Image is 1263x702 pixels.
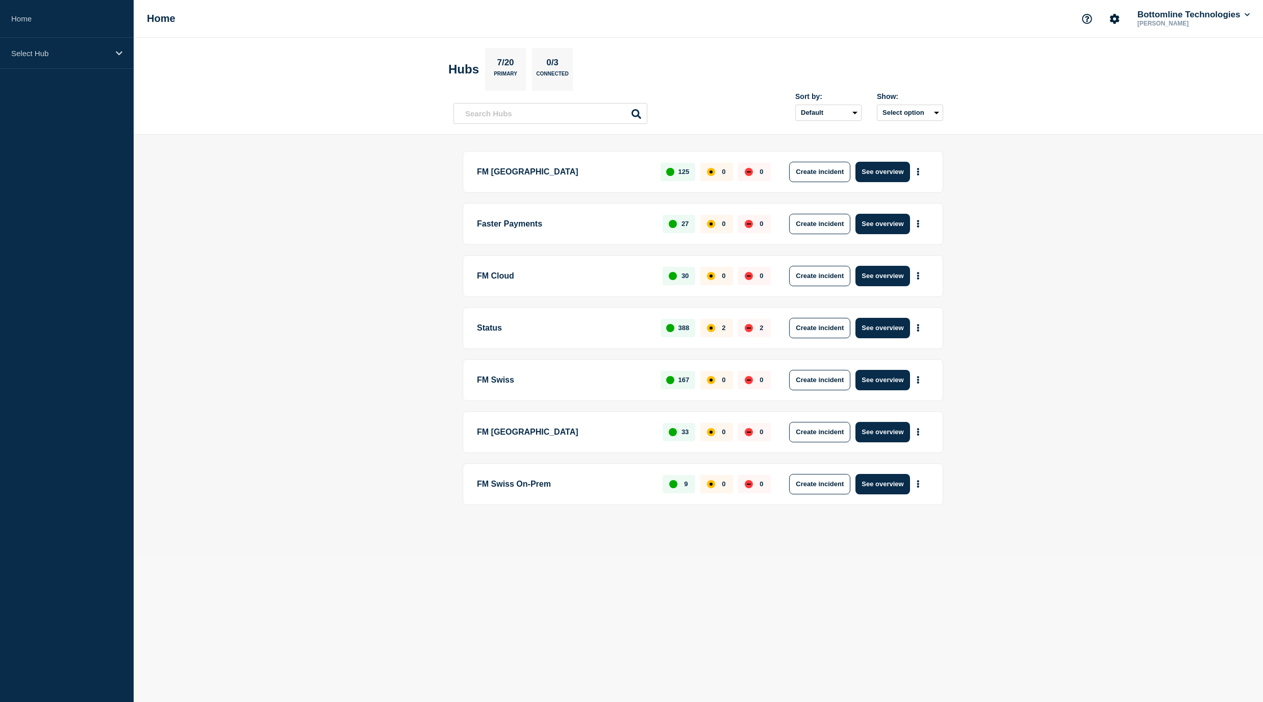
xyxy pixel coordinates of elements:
[707,168,715,176] div: affected
[707,376,715,384] div: affected
[745,480,753,488] div: down
[912,214,925,233] button: More actions
[707,480,715,488] div: affected
[536,71,568,82] p: Connected
[722,480,725,488] p: 0
[678,324,690,332] p: 388
[789,162,850,182] button: Create incident
[789,370,850,390] button: Create incident
[722,376,725,384] p: 0
[912,266,925,285] button: More actions
[453,103,647,124] input: Search Hubs
[855,266,910,286] button: See overview
[855,318,910,338] button: See overview
[855,162,910,182] button: See overview
[912,370,925,389] button: More actions
[1104,8,1125,30] button: Account settings
[681,272,689,280] p: 30
[681,428,689,436] p: 33
[745,428,753,436] div: down
[745,168,753,176] div: down
[669,480,677,488] div: up
[494,71,517,82] p: Primary
[684,480,688,488] p: 9
[795,92,862,101] div: Sort by:
[722,168,725,175] p: 0
[681,220,689,228] p: 27
[789,474,850,494] button: Create incident
[789,318,850,338] button: Create incident
[722,220,725,228] p: 0
[707,272,715,280] div: affected
[707,220,715,228] div: affected
[678,168,690,175] p: 125
[760,324,763,332] p: 2
[760,168,763,175] p: 0
[745,324,753,332] div: down
[543,58,563,71] p: 0/3
[855,370,910,390] button: See overview
[760,220,763,228] p: 0
[760,480,763,488] p: 0
[745,220,753,228] div: down
[477,370,649,390] p: FM Swiss
[760,428,763,436] p: 0
[11,49,109,58] p: Select Hub
[795,105,862,121] select: Sort by
[666,168,674,176] div: up
[477,266,651,286] p: FM Cloud
[789,214,850,234] button: Create incident
[666,376,674,384] div: up
[678,376,690,384] p: 167
[493,58,518,71] p: 7/20
[789,422,850,442] button: Create incident
[722,272,725,280] p: 0
[912,422,925,441] button: More actions
[477,474,651,494] p: FM Swiss On-Prem
[745,272,753,280] div: down
[760,376,763,384] p: 0
[789,266,850,286] button: Create incident
[477,422,651,442] p: FM [GEOGRAPHIC_DATA]
[760,272,763,280] p: 0
[877,92,943,101] div: Show:
[855,214,910,234] button: See overview
[1135,20,1242,27] p: [PERSON_NAME]
[669,428,677,436] div: up
[147,13,175,24] h1: Home
[1135,10,1252,20] button: Bottomline Technologies
[912,162,925,181] button: More actions
[707,324,715,332] div: affected
[722,324,725,332] p: 2
[855,474,910,494] button: See overview
[745,376,753,384] div: down
[448,62,479,77] h2: Hubs
[722,428,725,436] p: 0
[855,422,910,442] button: See overview
[877,105,943,121] button: Select option
[707,428,715,436] div: affected
[477,318,649,338] p: Status
[666,324,674,332] div: up
[669,272,677,280] div: up
[1076,8,1098,30] button: Support
[912,474,925,493] button: More actions
[912,318,925,337] button: More actions
[477,162,649,182] p: FM [GEOGRAPHIC_DATA]
[669,220,677,228] div: up
[477,214,651,234] p: Faster Payments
